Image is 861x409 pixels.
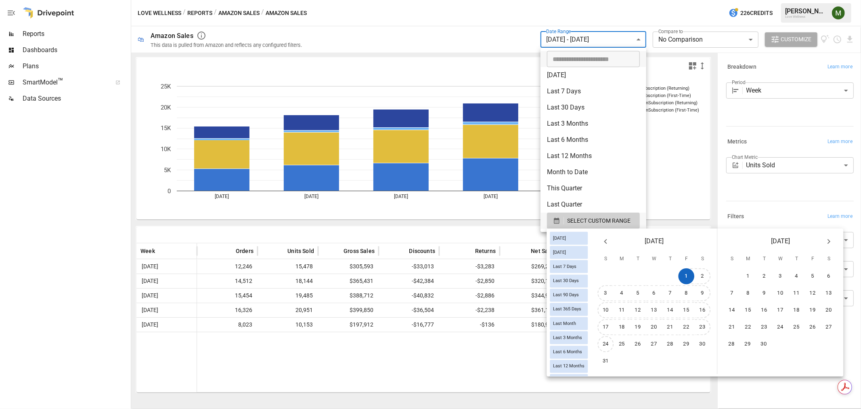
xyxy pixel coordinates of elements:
[550,289,588,301] div: Last 90 Days
[550,250,569,255] span: [DATE]
[550,321,579,326] span: Last Month
[550,317,588,330] div: Last Month
[773,285,789,301] button: 10
[679,285,695,301] button: 8
[550,246,588,259] div: [DATE]
[740,302,756,318] button: 15
[630,319,646,335] button: 19
[740,336,756,352] button: 29
[540,83,646,99] li: Last 7 Days
[695,285,711,301] button: 9
[614,302,630,318] button: 11
[540,196,646,213] li: Last Quarter
[789,285,805,301] button: 11
[540,116,646,132] li: Last 3 Months
[630,302,646,318] button: 12
[630,285,646,301] button: 5
[679,302,695,318] button: 15
[724,302,740,318] button: 14
[821,285,837,301] button: 13
[740,268,756,285] button: 1
[679,336,695,352] button: 29
[550,374,588,387] div: Last Year
[550,346,588,358] div: Last 6 Months
[821,234,837,250] button: Next month
[550,350,585,355] span: Last 6 Months
[756,302,773,318] button: 16
[550,264,580,269] span: Last 7 Days
[547,213,640,229] button: SELECT CUSTOM RANGE
[773,251,788,268] span: Wednesday
[630,336,646,352] button: 26
[821,251,836,268] span: Saturday
[724,336,740,352] button: 28
[805,268,821,285] button: 5
[550,331,588,344] div: Last 3 Months
[540,180,646,196] li: This Quarter
[646,302,662,318] button: 13
[540,164,646,180] li: Month to Date
[647,251,661,268] span: Wednesday
[646,336,662,352] button: 27
[695,302,711,318] button: 16
[663,251,677,268] span: Thursday
[662,302,679,318] button: 14
[646,319,662,335] button: 20
[805,319,821,335] button: 26
[550,360,588,373] div: Last 12 Months
[821,319,837,335] button: 27
[550,335,585,340] span: Last 3 Months
[550,232,588,245] div: [DATE]
[695,319,711,335] button: 23
[598,353,614,369] button: 31
[773,319,789,335] button: 24
[631,251,645,268] span: Tuesday
[724,285,740,301] button: 7
[773,268,789,285] button: 3
[614,251,629,268] span: Monday
[540,99,646,116] li: Last 30 Days
[789,251,804,268] span: Thursday
[598,336,614,352] button: 24
[695,268,711,285] button: 2
[540,67,646,83] li: [DATE]
[756,319,773,335] button: 23
[740,285,756,301] button: 8
[724,319,740,335] button: 21
[550,260,588,273] div: Last 7 Days
[662,336,679,352] button: 28
[789,302,805,318] button: 18
[598,319,614,335] button: 17
[771,236,790,247] span: [DATE]
[598,285,614,301] button: 3
[540,132,646,148] li: Last 6 Months
[741,251,755,268] span: Monday
[614,319,630,335] button: 18
[773,302,789,318] button: 17
[646,285,662,301] button: 6
[614,285,630,301] button: 4
[805,285,821,301] button: 12
[756,285,773,301] button: 9
[740,319,756,335] button: 22
[597,234,614,250] button: Previous month
[550,278,582,284] span: Last 30 Days
[821,302,837,318] button: 20
[679,268,695,285] button: 1
[805,251,820,268] span: Friday
[550,274,588,287] div: Last 30 Days
[550,307,584,312] span: Last 365 Days
[821,268,837,285] button: 6
[679,319,695,335] button: 22
[550,236,569,241] span: [DATE]
[756,336,772,352] button: 30
[614,336,630,352] button: 25
[550,364,588,369] span: Last 12 Months
[695,336,711,352] button: 30
[662,285,679,301] button: 7
[789,319,805,335] button: 25
[662,319,679,335] button: 21
[550,303,588,316] div: Last 365 Days
[757,251,771,268] span: Tuesday
[550,293,582,298] span: Last 90 Days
